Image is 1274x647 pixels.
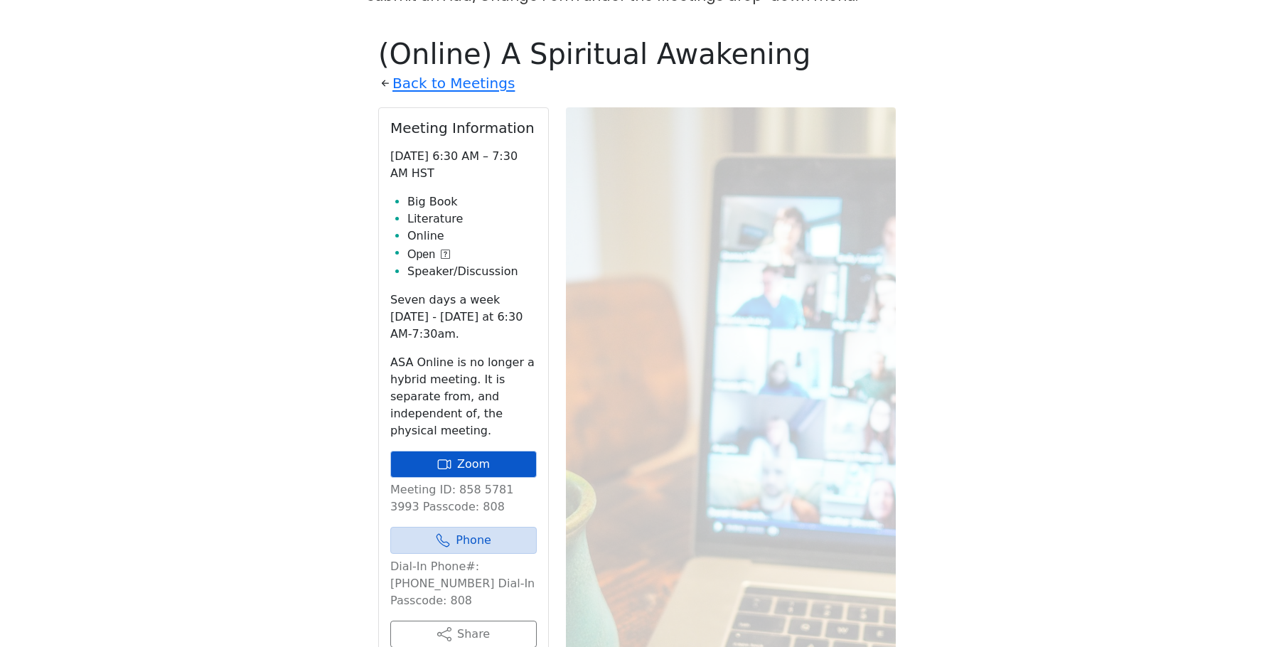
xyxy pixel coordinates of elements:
[390,527,537,554] a: Phone
[390,354,537,439] p: ASA Online is no longer a hybrid meeting. It is separate from, and independent of, the physical m...
[390,451,537,478] a: Zoom
[407,193,537,210] li: Big Book
[407,263,537,280] li: Speaker/Discussion
[390,119,537,137] h2: Meeting Information
[378,37,896,71] h1: (Online) A Spiritual Awakening
[390,292,537,343] p: Seven days a week [DATE] - [DATE] at 6:30 AM-7:30am.
[407,210,537,228] li: Literature
[407,246,450,263] button: Open
[390,558,537,609] p: Dial-In Phone#: [PHONE_NUMBER] Dial-In Passcode: 808
[407,228,537,245] li: Online
[407,246,435,263] span: Open
[392,71,515,96] a: Back to Meetings
[390,148,537,182] p: [DATE] 6:30 AM – 7:30 AM HST
[390,481,537,515] p: Meeting ID: 858 5781 3993 Passcode: 808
